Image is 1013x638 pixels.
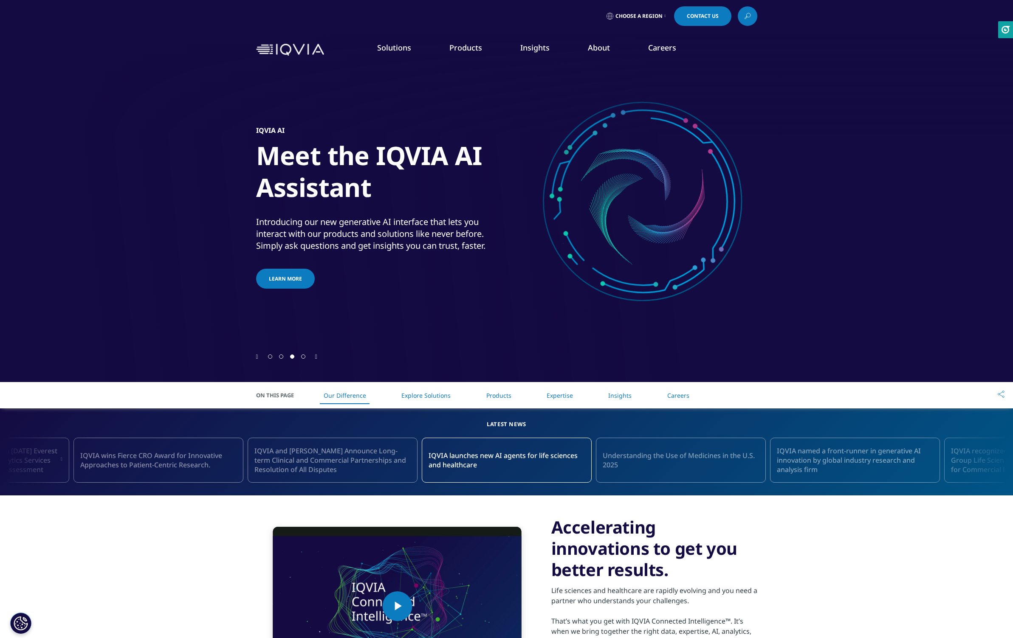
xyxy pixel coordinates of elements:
[667,391,689,399] a: Careers
[73,438,243,483] a: IQVIA wins Fierce CRO Award for Innovative Approaches to Patient-Centric Research.
[256,44,324,56] img: IQVIA Healthcare Information Technology and Pharma Clinical Research Company
[315,352,317,360] div: Next slide
[588,42,610,53] a: About
[547,391,573,399] a: Expertise
[269,275,302,282] span: Learn more
[256,216,505,252] div: Introducing our new generative AI interface that lets you interact with our products and solution...
[256,269,315,289] a: Learn more
[248,438,418,483] a: IQVIA and [PERSON_NAME] Announce Long-term Clinical and Commercial Partnerships and Resolution of...
[327,30,757,70] nav: Primary
[777,446,933,474] span: IQVIA named a front-runner in generative AI innovation by global industry research and analysis firm
[674,6,731,26] a: Contact Us
[615,13,663,20] span: Choose a Region
[770,438,940,483] a: IQVIA named a front-runner in generative AI innovation by global industry research and analysis firm
[248,438,418,483] div: 1 / 18
[10,613,31,634] button: Cookies Settings
[429,451,585,469] span: IQVIA launches new AI agents for life sciences and healthcare
[80,451,237,469] span: IQVIA wins Fierce CRO Award for Innovative Approaches to Patient-Centric Research.
[256,391,303,399] span: On This Page
[268,354,272,359] span: Go to slide 1
[422,438,592,483] div: 2 / 18
[382,591,412,621] button: Play Video
[256,140,575,208] h1: Meet the IQVIA AI Assistant
[687,14,719,19] span: Contact Us
[401,391,451,399] a: Explore Solutions
[290,354,294,359] span: Go to slide 3
[608,391,632,399] a: Insights
[279,354,283,359] span: Go to slide 2
[301,354,305,359] span: Go to slide 4
[770,438,940,483] div: 4 / 18
[596,438,766,483] a: Understanding the Use of Medicines in the U.S. 2025
[603,451,759,469] span: Understanding the Use of Medicines in the U.S. 2025
[256,64,757,352] div: 3 / 4
[551,517,757,580] h3: Accelerating innovations to get you better results.
[486,391,511,399] a: Products
[324,391,366,399] a: Our Difference
[256,126,285,135] h5: IQVIA AI
[596,438,766,483] div: 3 / 18
[377,42,411,53] a: Solutions
[449,42,482,53] a: Products
[254,446,411,474] span: IQVIA and [PERSON_NAME] Announce Long-term Clinical and Commercial Partnerships and Resolution of...
[256,352,258,360] div: Previous slide
[520,42,550,53] a: Insights
[8,419,1005,429] h5: Latest News
[73,438,243,483] div: 18 / 18
[422,438,592,483] a: IQVIA launches new AI agents for life sciences and healthcare
[648,42,676,53] a: Careers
